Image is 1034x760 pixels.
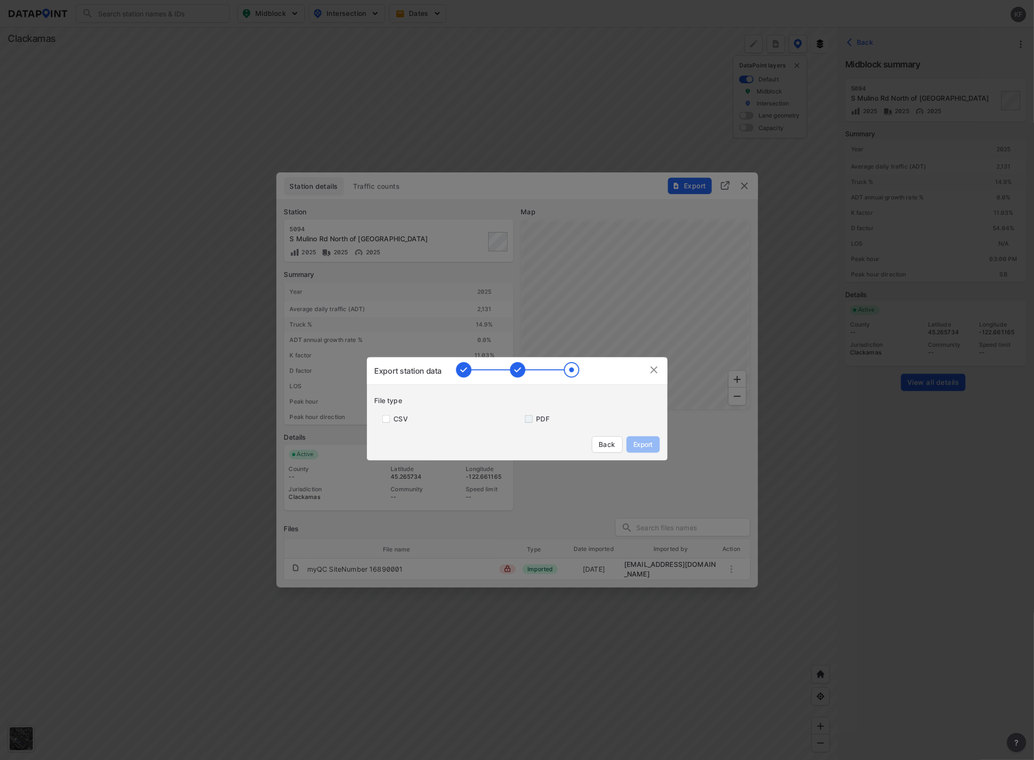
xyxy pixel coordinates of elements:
[537,414,550,424] label: PDF
[598,440,616,449] span: Back
[394,414,408,424] label: CSV
[375,396,668,406] div: File type
[456,362,579,378] img: 1r8AAAAASUVORK5CYII=
[648,364,660,376] img: IvGo9hDFjq0U70AQfCTEoVEAFwAAAAASUVORK5CYII=
[375,365,442,377] div: Export station data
